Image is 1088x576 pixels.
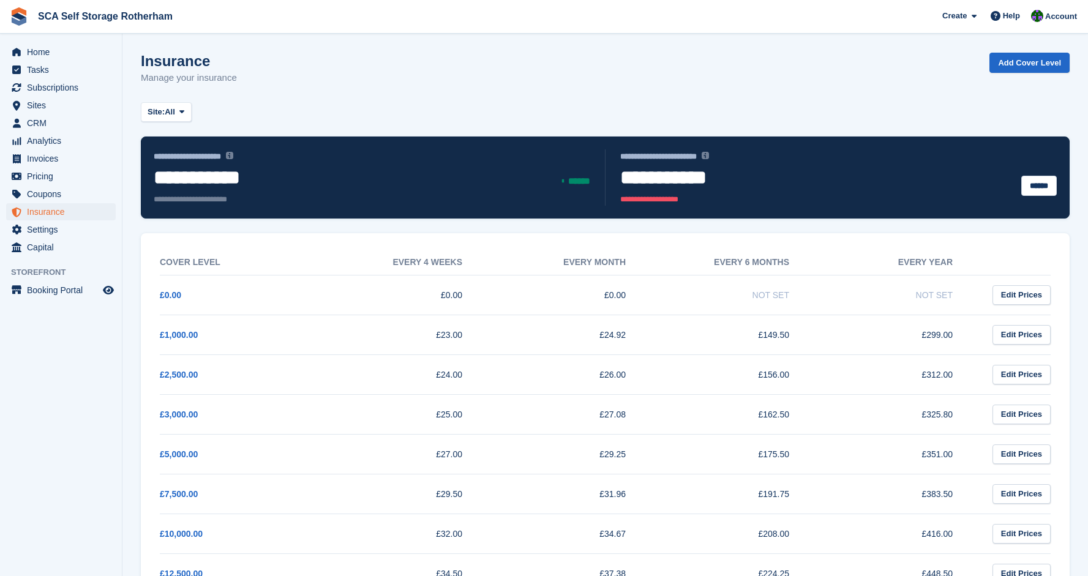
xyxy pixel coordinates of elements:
[650,250,814,275] th: Every 6 months
[27,61,100,78] span: Tasks
[487,514,650,553] td: £34.67
[814,250,977,275] th: Every year
[487,354,650,394] td: £26.00
[323,275,487,315] td: £0.00
[141,71,237,85] p: Manage your insurance
[992,444,1051,465] a: Edit Prices
[323,354,487,394] td: £24.00
[11,266,122,279] span: Storefront
[160,489,198,499] a: £7,500.00
[992,285,1051,305] a: Edit Prices
[650,514,814,553] td: £208.00
[487,434,650,474] td: £29.25
[650,394,814,434] td: £162.50
[487,394,650,434] td: £27.08
[6,203,116,220] a: menu
[165,106,175,118] span: All
[6,221,116,238] a: menu
[6,132,116,149] a: menu
[148,106,165,118] span: Site:
[6,239,116,256] a: menu
[323,514,487,553] td: £32.00
[6,61,116,78] a: menu
[942,10,967,22] span: Create
[160,370,198,380] a: £2,500.00
[992,484,1051,504] a: Edit Prices
[27,168,100,185] span: Pricing
[323,315,487,354] td: £23.00
[1003,10,1020,22] span: Help
[33,6,178,26] a: SCA Self Storage Rotherham
[27,203,100,220] span: Insurance
[814,354,977,394] td: £312.00
[6,282,116,299] a: menu
[650,275,814,315] td: Not Set
[487,275,650,315] td: £0.00
[27,79,100,96] span: Subscriptions
[323,250,487,275] th: Every 4 weeks
[160,410,198,419] a: £3,000.00
[814,394,977,434] td: £325.80
[814,275,977,315] td: Not Set
[650,315,814,354] td: £149.50
[992,405,1051,425] a: Edit Prices
[1045,10,1077,23] span: Account
[702,152,709,159] img: icon-info-grey-7440780725fd019a000dd9b08b2336e03edf1995a4989e88bcd33f0948082b44.svg
[6,97,116,114] a: menu
[160,290,181,300] a: £0.00
[814,474,977,514] td: £383.50
[226,152,233,159] img: icon-info-grey-7440780725fd019a000dd9b08b2336e03edf1995a4989e88bcd33f0948082b44.svg
[27,150,100,167] span: Invoices
[487,315,650,354] td: £24.92
[27,185,100,203] span: Coupons
[323,474,487,514] td: £29.50
[992,524,1051,544] a: Edit Prices
[27,43,100,61] span: Home
[650,474,814,514] td: £191.75
[141,53,237,69] h1: Insurance
[6,79,116,96] a: menu
[487,250,650,275] th: Every month
[989,53,1070,73] a: Add Cover Level
[160,330,198,340] a: £1,000.00
[6,114,116,132] a: menu
[141,102,192,122] button: Site: All
[27,132,100,149] span: Analytics
[27,114,100,132] span: CRM
[160,449,198,459] a: £5,000.00
[814,434,977,474] td: £351.00
[814,514,977,553] td: £416.00
[323,394,487,434] td: £25.00
[160,250,323,275] th: Cover Level
[6,43,116,61] a: menu
[101,283,116,297] a: Preview store
[992,325,1051,345] a: Edit Prices
[1031,10,1043,22] img: Ross Chapman
[323,434,487,474] td: £27.00
[487,474,650,514] td: £31.96
[27,97,100,114] span: Sites
[992,365,1051,385] a: Edit Prices
[27,239,100,256] span: Capital
[27,282,100,299] span: Booking Portal
[6,185,116,203] a: menu
[27,221,100,238] span: Settings
[814,315,977,354] td: £299.00
[160,529,203,539] a: £10,000.00
[10,7,28,26] img: stora-icon-8386f47178a22dfd0bd8f6a31ec36ba5ce8667c1dd55bd0f319d3a0aa187defe.svg
[650,434,814,474] td: £175.50
[650,354,814,394] td: £156.00
[6,168,116,185] a: menu
[6,150,116,167] a: menu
